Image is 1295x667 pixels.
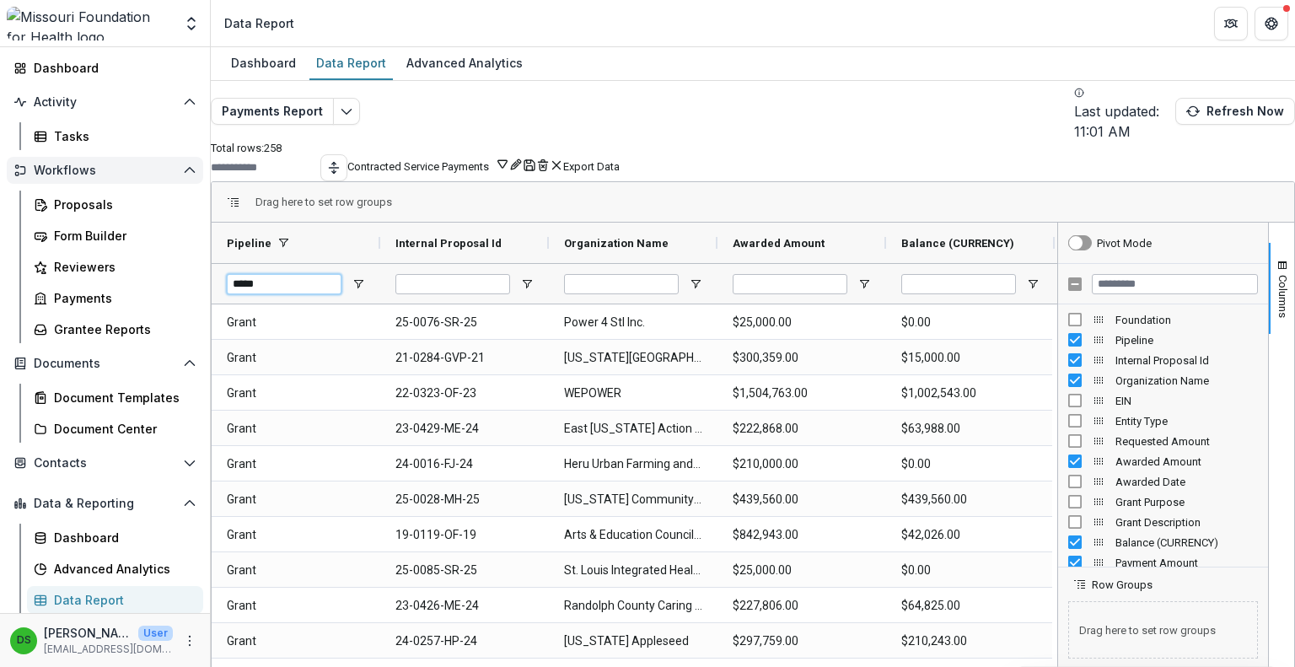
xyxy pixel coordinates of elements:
span: Organization Name [1115,374,1258,387]
button: Contracted Service Payments [347,157,509,173]
span: $0.00 [901,553,1040,588]
div: Internal Proposal Id Column [1058,350,1268,370]
span: $15,000.00 [901,341,1040,375]
div: Foundation Column [1058,309,1268,330]
div: Pivot Mode [1097,237,1152,250]
span: Randolph County Caring Community Inc [564,589,702,623]
span: $42,026.00 [901,518,1040,552]
span: $0.00 [901,305,1040,340]
div: Balance (CURRENCY) Column [1058,532,1268,552]
div: Advanced Analytics [400,51,529,75]
button: Open Activity [7,89,203,116]
button: Open Filter Menu [352,277,365,291]
span: $297,759.00 [733,624,871,659]
button: Open entity switcher [180,7,203,40]
span: Foundation [1115,314,1258,326]
a: Document Templates [27,384,203,411]
span: Columns [1276,275,1289,318]
span: Grant [227,553,365,588]
nav: breadcrumb [218,11,301,35]
span: Contacts [34,456,176,471]
input: Organization Name Filter Input [564,274,679,294]
div: Awarded Date Column [1058,471,1268,492]
span: Awarded Amount [1115,455,1258,468]
a: Grantee Reports [27,315,203,343]
span: Grant [227,411,365,446]
span: Organization Name [564,237,669,250]
a: Advanced Analytics [27,555,203,583]
span: Payment Amount [1115,557,1258,569]
span: Grant [227,376,365,411]
span: $222,868.00 [733,411,871,446]
span: 21-0284-GVP-21 [395,341,534,375]
span: [US_STATE] Appleseed [564,624,702,659]
input: Balance (CURRENCY) Filter Input [901,274,1016,294]
div: Pipeline Column [1058,330,1268,350]
button: Edit selected report [333,98,360,125]
div: EIN Column [1058,390,1268,411]
span: Balance (CURRENCY) [901,237,1014,250]
button: More [180,631,200,651]
span: 24-0016-FJ-24 [395,447,534,481]
button: Open Data & Reporting [7,490,203,517]
div: Payments [54,289,190,307]
span: Arts & Education Council of [GEOGRAPHIC_DATA][PERSON_NAME] [564,518,702,552]
input: Pipeline Filter Input [227,274,341,294]
span: Drag here to set row groups [255,196,392,208]
p: Last updated: 11:01 AM [1074,101,1162,142]
span: EIN [1115,395,1258,407]
span: Awarded Amount [733,237,825,250]
span: 23-0426-ME-24 [395,589,534,623]
button: Open Filter Menu [689,277,702,291]
a: Dashboard [27,524,203,551]
div: Form Builder [54,227,190,245]
span: Grant [227,482,365,517]
div: Data Report [54,591,190,609]
span: $842,943.00 [733,518,871,552]
div: Awarded Amount Column [1058,451,1268,471]
div: Tasks [54,127,190,145]
span: Row Groups [1092,578,1153,591]
span: Grant [227,624,365,659]
span: Pipeline [1115,334,1258,347]
p: [EMAIL_ADDRESS][DOMAIN_NAME] [44,642,173,657]
span: Grant Description [1115,516,1258,529]
div: Grant Purpose Column [1058,492,1268,512]
div: Data Report [309,51,393,75]
span: $210,000.00 [733,447,871,481]
input: Internal Proposal Id Filter Input [395,274,510,294]
span: [US_STATE] Community Doula Council, LLC [564,482,702,517]
div: Reviewers [54,258,190,276]
div: Document Templates [54,389,190,406]
div: Data Report [224,14,294,32]
div: Organization Name Column [1058,370,1268,390]
button: Refresh Now [1175,98,1295,125]
a: Form Builder [27,222,203,250]
button: Delete [536,157,550,173]
span: Balance (CURRENCY) [1115,536,1258,549]
a: Reviewers [27,253,203,281]
span: Power 4 Stl Inc. [564,305,702,340]
span: Data & Reporting [34,497,176,511]
div: Grant Description Column [1058,512,1268,532]
div: Row Groups [255,196,392,208]
a: Payments [27,284,203,312]
span: Internal Proposal Id [1115,354,1258,367]
span: WEPOWER [564,376,702,411]
span: Heru Urban Farming and Garden [564,447,702,481]
span: Pipeline [227,237,271,250]
a: Data Report [27,586,203,614]
button: Get Help [1255,7,1288,40]
span: Awarded Date [1115,476,1258,488]
span: 19-0119-OF-19 [395,518,534,552]
span: $439,560.00 [901,482,1040,517]
p: User [138,626,173,641]
button: Rename [509,157,523,171]
a: Advanced Analytics [400,47,529,80]
span: 24-0257-HP-24 [395,624,534,659]
span: $439,560.00 [733,482,871,517]
input: Awarded Amount Filter Input [733,274,847,294]
p: [PERSON_NAME] [44,624,132,642]
div: Dashboard [54,529,190,546]
button: Toggle auto height [320,154,347,181]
